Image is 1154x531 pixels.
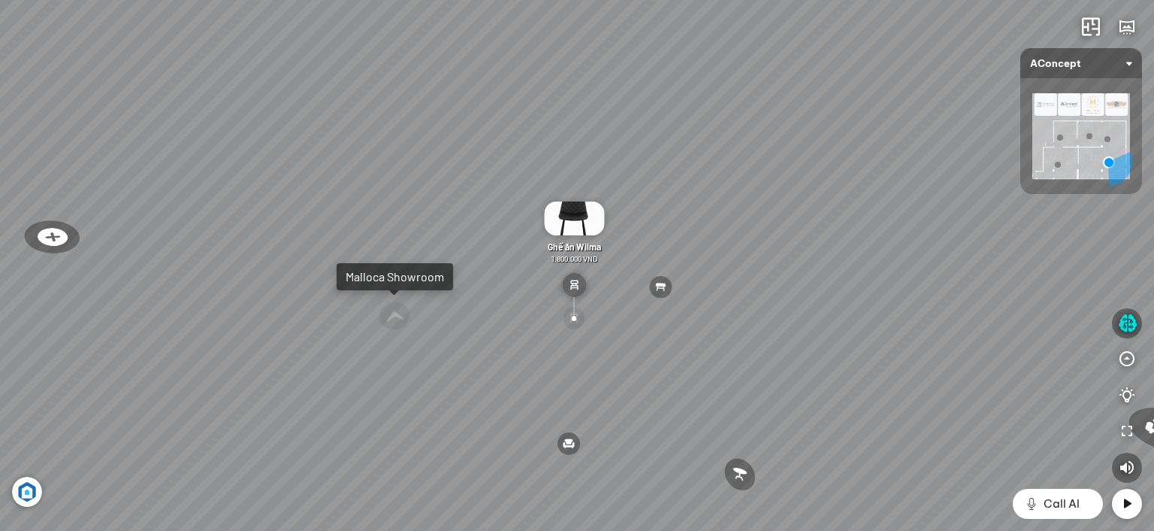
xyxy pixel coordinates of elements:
span: 1.800.000 VND [551,254,597,263]
button: Call AI [1013,489,1103,519]
img: type_chair_EH76Y3RXHCN6.svg [562,273,586,297]
span: AConcept [1030,48,1132,78]
span: Call AI [1044,495,1080,513]
img: AConcept_CTMHTJT2R6E4.png [1032,93,1130,179]
img: Gh___n_Wilma_PH93KNVFFMCD.gif [544,202,604,235]
span: Ghế ăn Wilma [548,241,601,252]
img: Artboard_6_4x_1_F4RHW9YJWHU.jpg [12,477,42,507]
div: Malloca Showroom [346,269,444,284]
